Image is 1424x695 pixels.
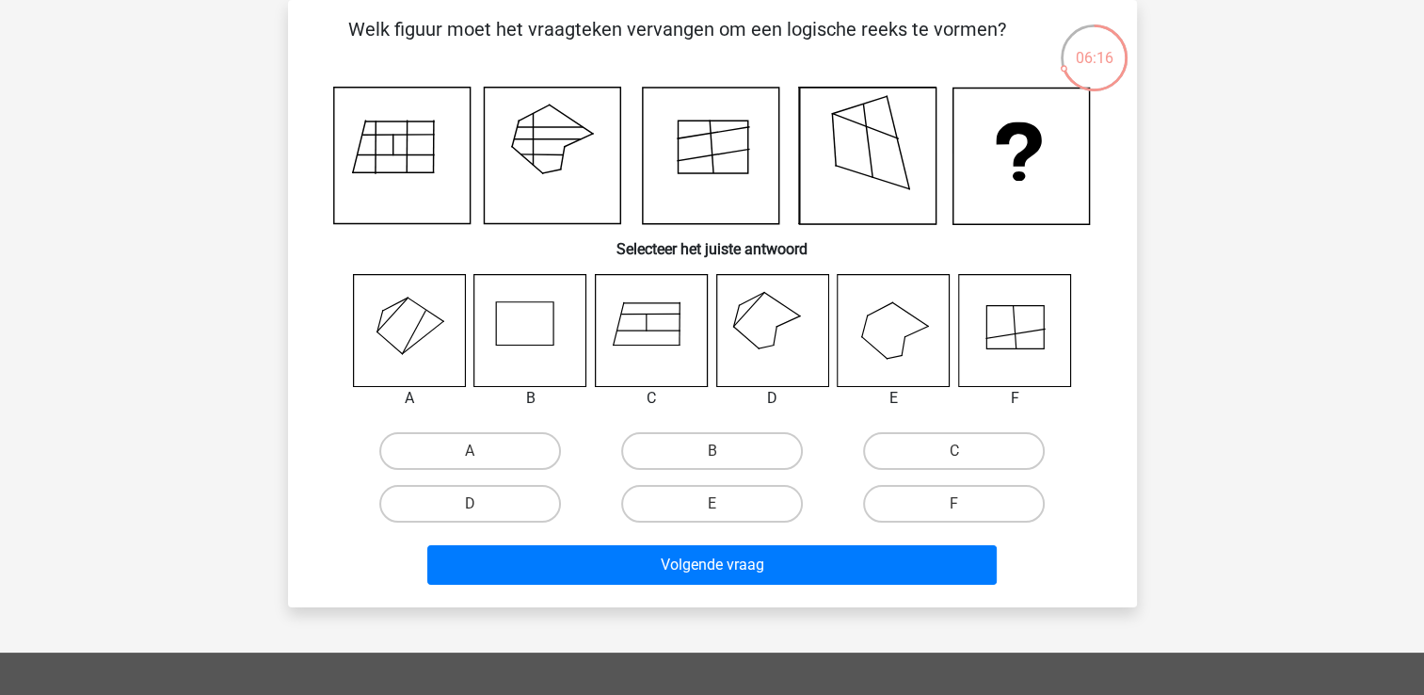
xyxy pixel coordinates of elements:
div: E [823,387,965,410]
button: Volgende vraag [427,545,997,585]
label: D [379,485,561,523]
div: D [702,387,844,410]
div: F [944,387,1086,410]
div: B [459,387,601,410]
label: F [863,485,1045,523]
div: C [581,387,723,410]
div: 06:16 [1059,23,1129,70]
label: A [379,432,561,470]
label: E [621,485,803,523]
div: A [339,387,481,410]
label: B [621,432,803,470]
h6: Selecteer het juiste antwoord [318,225,1107,258]
label: C [863,432,1045,470]
p: Welk figuur moet het vraagteken vervangen om een logische reeks te vormen? [318,15,1036,72]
